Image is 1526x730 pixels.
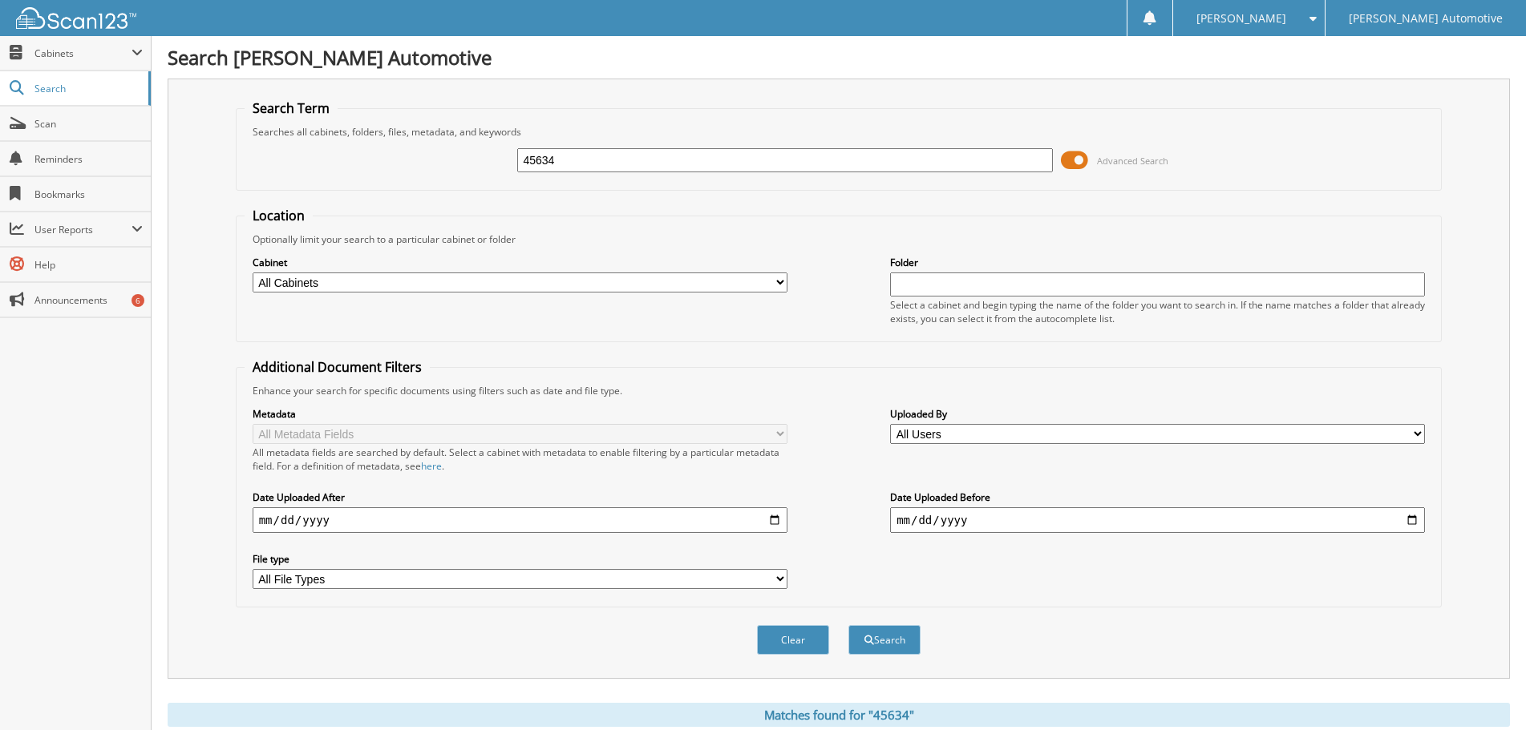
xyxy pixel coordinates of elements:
button: Search [848,625,921,655]
span: [PERSON_NAME] Automotive [1349,14,1503,23]
a: here [421,459,442,473]
span: User Reports [34,223,132,236]
div: 6 [132,294,144,307]
label: Folder [890,256,1425,269]
h1: Search [PERSON_NAME] Automotive [168,44,1510,71]
div: Enhance your search for specific documents using filters such as date and file type. [245,384,1434,397]
div: All metadata fields are searched by default. Select a cabinet with metadata to enable filtering b... [253,446,787,473]
div: Searches all cabinets, folders, files, metadata, and keywords [245,125,1434,139]
label: Uploaded By [890,407,1425,421]
div: Matches found for "45634" [168,703,1510,727]
legend: Location [245,207,313,224]
div: Select a cabinet and begin typing the name of the folder you want to search in. If the name match... [890,298,1425,325]
img: scan123-logo-white.svg [16,7,136,29]
label: Date Uploaded After [253,490,787,504]
label: File type [253,552,787,566]
label: Date Uploaded Before [890,490,1425,504]
span: [PERSON_NAME] [1196,14,1286,23]
span: Cabinets [34,46,132,60]
legend: Additional Document Filters [245,358,430,376]
span: Help [34,258,143,272]
input: end [890,507,1425,533]
label: Metadata [253,407,787,421]
div: Optionally limit your search to a particular cabinet or folder [245,232,1434,246]
input: start [253,507,787,533]
span: Search [34,82,140,95]
span: Announcements [34,293,143,307]
label: Cabinet [253,256,787,269]
span: Bookmarks [34,188,143,201]
span: Scan [34,117,143,131]
span: Reminders [34,152,143,166]
span: Advanced Search [1097,155,1168,167]
button: Clear [757,625,829,655]
legend: Search Term [245,99,338,117]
